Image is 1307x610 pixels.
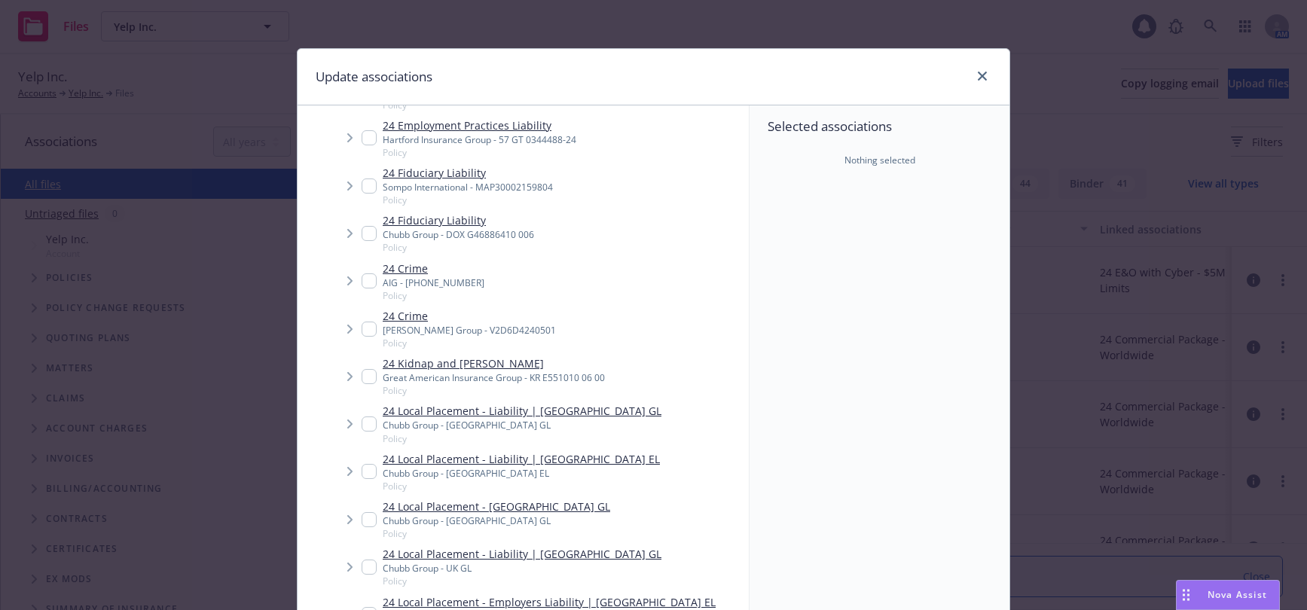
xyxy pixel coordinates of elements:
span: Policy [383,241,534,254]
a: 24 Local Placement - Liability | [GEOGRAPHIC_DATA] EL [383,451,660,467]
span: Policy [383,575,661,587]
span: Policy [383,480,660,493]
div: Chubb Group - [GEOGRAPHIC_DATA] GL [383,419,661,432]
div: Chubb Group - DOX G46886410 006 [383,228,534,241]
a: 24 Crime [383,308,556,324]
button: Nova Assist [1176,580,1280,610]
div: [PERSON_NAME] Group - V2D6D4240501 [383,324,556,337]
span: Policy [383,384,605,397]
a: 24 Local Placement - [GEOGRAPHIC_DATA] GL [383,499,610,514]
a: 24 Local Placement - Liability | [GEOGRAPHIC_DATA] GL [383,546,661,562]
div: Chubb Group - [GEOGRAPHIC_DATA] EL [383,467,660,480]
div: Chubb Group - [GEOGRAPHIC_DATA] GL [383,514,610,527]
a: 24 Employment Practices Liability [383,117,576,133]
span: Selected associations [768,117,991,136]
h1: Update associations [316,67,432,87]
a: 24 Fiduciary Liability [383,212,534,228]
a: 24 Kidnap and [PERSON_NAME] [383,355,605,371]
span: Policy [383,432,661,445]
span: Policy [383,337,556,349]
a: close [973,67,991,85]
div: Drag to move [1177,581,1196,609]
div: Hartford Insurance Group - 57 GT 0344488-24 [383,133,576,146]
div: Sompo International - MAP30002159804 [383,181,553,194]
div: AIG - [PHONE_NUMBER] [383,276,484,289]
span: Nothing selected [844,154,915,167]
span: Nova Assist [1208,588,1267,601]
div: Great American Insurance Group - KR E551010 06 00 [383,371,605,384]
span: Policy [383,289,484,302]
a: 24 Local Placement - Liability | [GEOGRAPHIC_DATA] GL [383,403,661,419]
span: Policy [383,146,576,159]
span: Policy [383,194,553,206]
span: Policy [383,527,610,540]
a: 24 Fiduciary Liability [383,165,553,181]
a: 24 Crime [383,261,484,276]
div: Chubb Group - UK GL [383,562,661,575]
a: 24 Local Placement - Employers Liability | [GEOGRAPHIC_DATA] EL [383,594,716,610]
